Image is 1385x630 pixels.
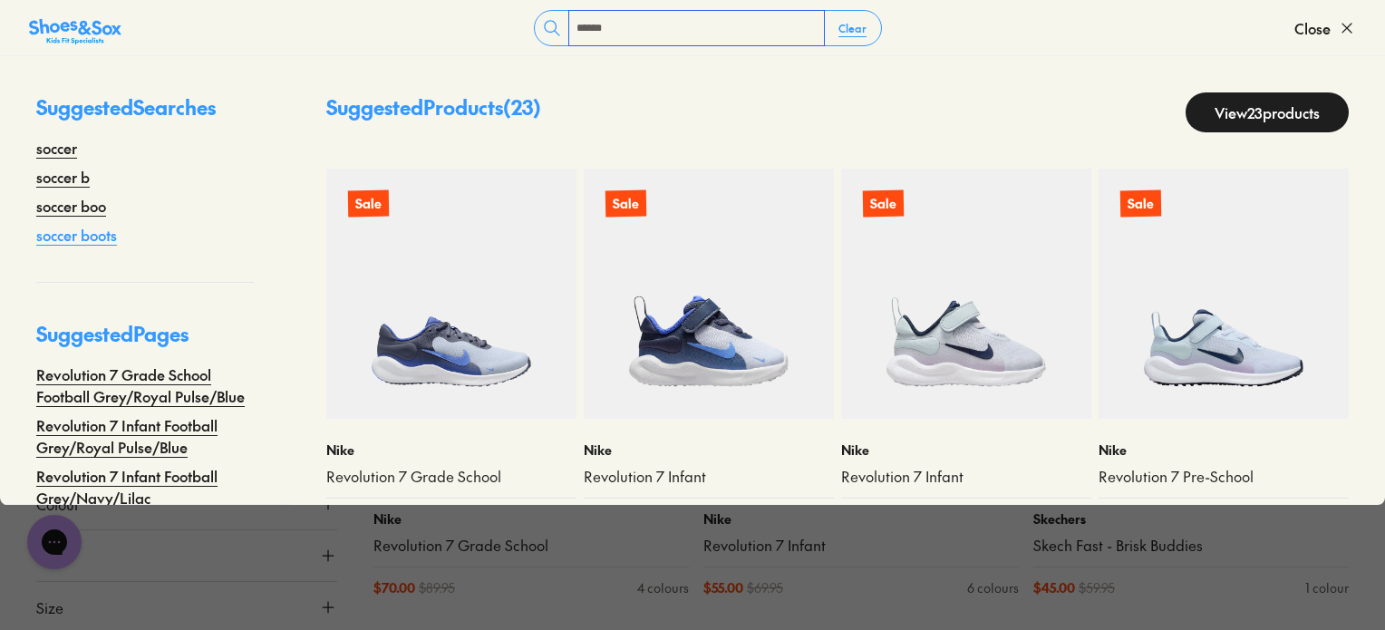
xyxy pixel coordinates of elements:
[841,441,1091,460] p: Nike
[29,14,121,43] a: Shoes &amp; Sox
[1033,578,1075,597] span: $ 45.00
[1033,536,1349,556] a: Skech Fast - Brisk Buddies
[326,441,576,460] p: Nike
[584,467,834,487] a: Revolution 7 Infant
[36,166,90,188] a: soccer b
[584,169,834,419] a: Sale
[1305,578,1349,597] div: 1 colour
[36,363,254,407] a: Revolution 7 Grade School Football Grey/Royal Pulse/Blue
[36,137,77,159] a: soccer
[584,441,834,460] p: Nike
[348,190,389,218] p: Sale
[747,578,783,597] span: $ 69.95
[373,578,415,597] span: $ 70.00
[841,467,1091,487] a: Revolution 7 Infant
[703,536,1019,556] a: Revolution 7 Infant
[1099,467,1349,487] a: Revolution 7 Pre-School
[1120,190,1161,218] p: Sale
[419,578,455,597] span: $ 89.95
[1079,578,1115,597] span: $ 59.95
[703,509,1019,528] p: Nike
[36,530,337,581] button: Price
[36,319,254,363] p: Suggested Pages
[605,190,646,218] p: Sale
[373,509,689,528] p: Nike
[863,190,904,218] p: Sale
[29,17,121,46] img: SNS_Logo_Responsive.svg
[36,414,254,458] a: Revolution 7 Infant Football Grey/Royal Pulse/Blue
[36,92,254,137] p: Suggested Searches
[703,578,743,597] span: $ 55.00
[1186,92,1349,132] a: View23products
[1294,17,1331,39] span: Close
[373,536,689,556] a: Revolution 7 Grade School
[36,465,254,509] a: Revolution 7 Infant Football Grey/Navy/Lilac
[841,169,1091,419] a: Sale
[824,12,881,44] button: Clear
[36,224,117,246] a: soccer boots
[967,578,1019,597] div: 6 colours
[1099,169,1349,419] a: Sale
[18,509,91,576] iframe: Gorgias live chat messenger
[1294,8,1356,48] button: Close
[326,92,541,132] p: Suggested Products
[1033,509,1349,528] p: Skechers
[36,596,63,618] span: Size
[1099,441,1349,460] p: Nike
[326,467,576,487] a: Revolution 7 Grade School
[36,195,106,217] a: soccer boo
[503,93,541,121] span: ( 23 )
[637,578,689,597] div: 4 colours
[326,169,576,419] a: Sale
